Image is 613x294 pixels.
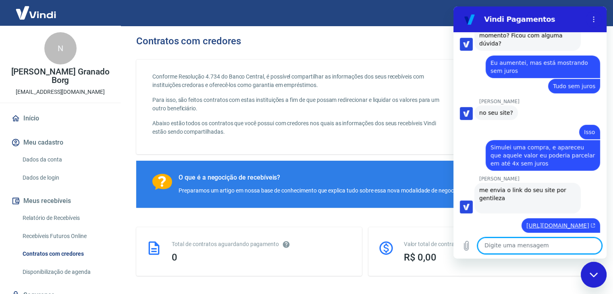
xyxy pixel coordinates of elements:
a: Dados da conta [19,151,111,168]
div: N [44,32,77,64]
iframe: Botão para abrir a janela de mensagens, conversa em andamento [581,262,607,288]
p: Abaixo estão todos os contratos que você possui com credores nos quais as informações dos seus re... [152,119,450,136]
div: 0 [172,252,352,263]
button: Meu cadastro [10,134,111,151]
span: R$ 0,00 [404,252,437,263]
div: O que é a negocição de recebíveis? [179,174,511,182]
h3: Contratos com credores [136,35,241,47]
p: [PERSON_NAME] Granado Borg [6,68,114,85]
a: Recebíveis Futuros Online [19,228,111,244]
p: [EMAIL_ADDRESS][DOMAIN_NAME] [16,88,105,96]
p: Conforme Resolução 4.734 do Banco Central, é possível compartilhar as informações dos seus recebí... [152,72,450,89]
a: Dados de login [19,170,111,186]
button: Meus recebíveis [10,192,111,210]
div: Preparamos um artigo em nossa base de conhecimento que explica tudo sobre essa nova modalidade de... [179,186,511,195]
a: Contratos com credores [19,246,111,262]
div: Total de contratos aguardando pagamento [172,240,352,248]
button: Sair [574,6,603,21]
p: Para isso, são feitos contratos com estas instituições a fim de que possam redirecionar e liquida... [152,96,450,113]
iframe: Janela de mensagens [453,6,607,259]
a: Início [10,110,111,127]
a: Relatório de Recebíveis [19,210,111,226]
div: Valor total de contratos aguardando pagamento [404,240,584,248]
img: Vindi [10,0,62,25]
a: Disponibilização de agenda [19,264,111,280]
svg: Esses contratos não se referem à Vindi, mas sim a outras instituições. [282,240,290,248]
img: Ícone com um ponto de interrogação. [152,174,172,190]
